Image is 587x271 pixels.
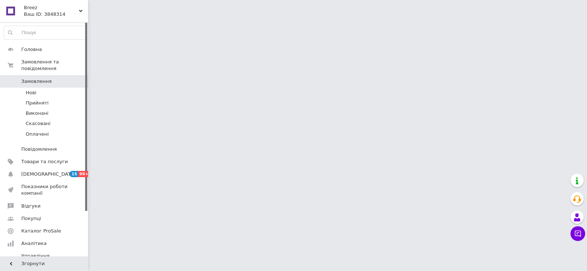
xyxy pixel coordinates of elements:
[78,171,90,177] span: 99+
[21,253,68,266] span: Управління сайтом
[21,228,61,234] span: Каталог ProSale
[21,46,42,53] span: Головна
[26,89,36,96] span: Нові
[570,226,585,241] button: Чат з покупцем
[21,158,68,165] span: Товари та послуги
[24,11,88,18] div: Ваш ID: 3848314
[26,100,48,106] span: Прийняті
[26,110,48,117] span: Виконані
[21,146,57,153] span: Повідомлення
[26,131,49,138] span: Оплачені
[21,78,52,85] span: Замовлення
[4,26,86,39] input: Пошук
[70,171,78,177] span: 15
[26,120,51,127] span: Скасовані
[24,4,79,11] span: Breez
[21,215,41,222] span: Покупці
[21,240,47,247] span: Аналітика
[21,183,68,197] span: Показники роботи компанії
[21,171,76,177] span: [DEMOGRAPHIC_DATA]
[21,203,40,209] span: Відгуки
[21,59,88,72] span: Замовлення та повідомлення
